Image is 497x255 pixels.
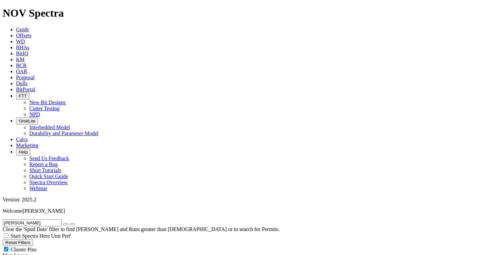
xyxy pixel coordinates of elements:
[29,112,40,117] a: NPD
[3,239,33,246] button: Reset Filters
[16,33,31,38] a: Offsets
[16,81,28,86] a: Dulls
[16,93,29,100] button: FTT
[16,45,29,50] a: BHAs
[16,27,29,32] a: Guide
[4,233,8,238] input: Start Spectra Here
[29,106,60,111] a: Cutter Testing
[19,119,35,124] span: OrbitLite
[16,87,35,92] a: BitPortal
[19,149,28,154] span: Help
[16,148,30,155] button: Help
[29,100,66,105] a: New Bit Designs
[23,208,65,214] span: [PERSON_NAME]
[16,63,27,68] a: BCR
[11,233,50,239] span: Start Spectra Here
[16,57,25,62] a: KM
[29,173,68,179] a: Quick Start Guide
[19,94,27,99] span: FTT
[29,155,69,161] a: Send Us Feedback
[11,247,37,252] span: Cluster Pins
[29,167,61,173] a: Short Tutorials
[3,208,494,214] p: Welcome
[29,179,68,185] a: Spectra Overview
[16,142,38,148] a: Marketing
[29,185,47,191] a: Webinar
[16,51,28,56] a: BitIQ
[16,118,38,125] button: OrbitLite
[3,7,494,19] h1: NOV Spectra
[29,125,70,130] a: Interbedded Model
[51,233,71,239] span: Unit Pref
[16,69,27,74] a: OAR
[3,197,494,203] div: Version: 2025.2
[29,130,99,136] a: Durability and Parameter Model
[3,219,62,226] input: Search
[3,226,279,232] span: Clear the 'Spud Date' filter to find [PERSON_NAME] and Runs greater than [DEMOGRAPHIC_DATA] or to...
[16,39,25,44] a: WD
[16,136,28,142] a: Calcs
[29,161,58,167] a: Report a Bug
[16,75,35,80] a: Proposal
